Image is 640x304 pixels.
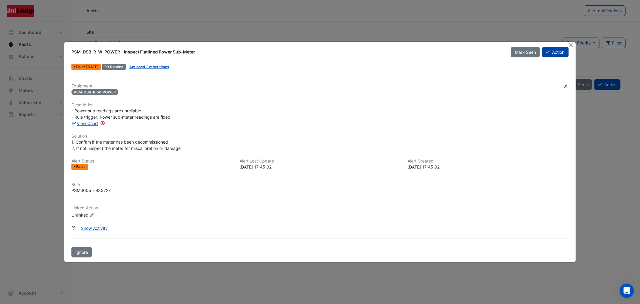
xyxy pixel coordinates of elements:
span: Fault [76,65,86,69]
h6: Equipment [71,84,568,89]
a: Actioned 2 other times [129,65,169,69]
h6: Description [71,102,568,108]
div: PSM0005 - 985727 [71,187,111,193]
div: Unlinked [71,211,143,218]
div: Tooltip anchor [100,120,105,126]
button: Show Activity [77,223,112,233]
span: - Power sub readings are unreliable - Rule trigger: Power sub-meter readings are fixed [71,108,170,120]
button: Ignore [71,247,92,257]
h6: Alert Last Update [239,159,400,164]
iframe: Intercom live chat [620,284,634,298]
button: Action [542,47,568,57]
div: PSM-DSB-R-W-POWER - Inspect Flatlined Power Sub-Meter [71,49,504,55]
span: Mark Seen [515,50,536,55]
div: [DATE] 17:45:02 [239,164,400,170]
button: Close [568,42,575,48]
div: [DATE] 17:45:02 [408,164,569,170]
span: Ignore [75,250,88,255]
h6: Linked Action [71,205,568,211]
button: Mark Seen [511,47,540,57]
h6: Alert Created [408,159,569,164]
h6: Alert Status [71,159,232,164]
h6: Rule [71,182,568,187]
span: Sun 31-Aug-2025 17:45 AEST [86,65,99,69]
fa-icon: Edit Linked Action [90,213,94,217]
span: Fault [76,165,86,169]
span: 1. Confirm if the meter has been decommissioned 2. If not, inspect the meter for miscalibration o... [71,139,181,151]
a: View Chart [71,121,98,126]
div: P3 Routine [102,64,126,70]
h6: Solution [71,134,568,139]
span: PSM-DSB-R-W-POWER [71,89,118,95]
